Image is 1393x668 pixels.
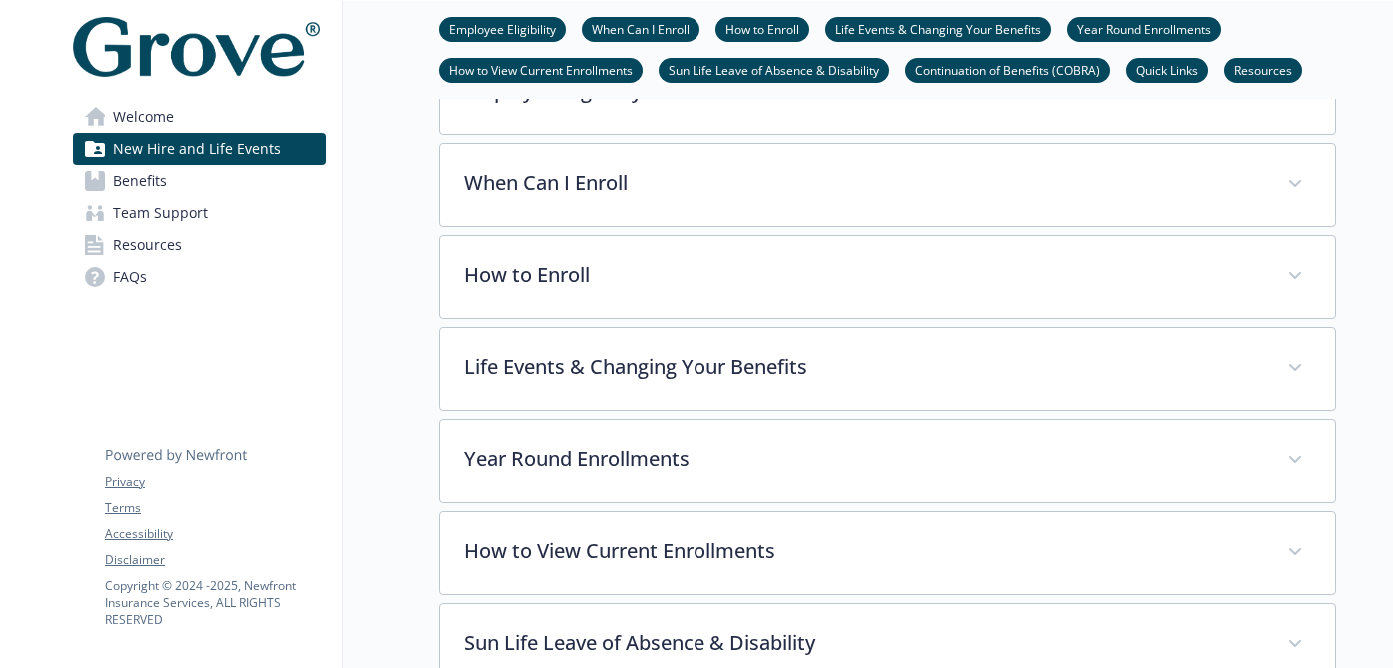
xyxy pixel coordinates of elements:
[73,101,326,133] a: Welcome
[464,168,1263,198] p: When Can I Enroll
[105,499,325,517] a: Terms
[439,19,566,38] a: Employee Eligibility
[439,60,643,79] a: How to View Current Enrollments
[105,551,325,569] a: Disclaimer
[825,19,1051,38] a: Life Events & Changing Your Benefits
[73,133,326,165] a: New Hire and Life Events
[582,19,699,38] a: When Can I Enroll
[1067,19,1221,38] a: Year Round Enrollments
[464,628,1263,658] p: Sun Life Leave of Absence & Disability
[1224,60,1302,79] a: Resources
[464,260,1263,290] p: How to Enroll
[105,577,325,628] p: Copyright © 2024 - 2025 , Newfront Insurance Services, ALL RIGHTS RESERVED
[440,328,1335,410] div: Life Events & Changing Your Benefits
[73,229,326,261] a: Resources
[113,229,182,261] span: Resources
[440,512,1335,594] div: How to View Current Enrollments
[905,60,1110,79] a: Continuation of Benefits (COBRA)
[464,444,1263,474] p: Year Round Enrollments
[464,536,1263,566] p: How to View Current Enrollments
[113,133,281,165] span: New Hire and Life Events
[113,165,167,197] span: Benefits
[105,525,325,543] a: Accessibility
[440,144,1335,226] div: When Can I Enroll
[73,197,326,229] a: Team Support
[440,420,1335,502] div: Year Round Enrollments
[113,197,208,229] span: Team Support
[1126,60,1208,79] a: Quick Links
[73,261,326,293] a: FAQs
[464,352,1263,382] p: Life Events & Changing Your Benefits
[659,60,889,79] a: Sun Life Leave of Absence & Disability
[113,101,174,133] span: Welcome
[715,19,809,38] a: How to Enroll
[105,473,325,491] a: Privacy
[113,261,147,293] span: FAQs
[73,165,326,197] a: Benefits
[440,236,1335,318] div: How to Enroll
